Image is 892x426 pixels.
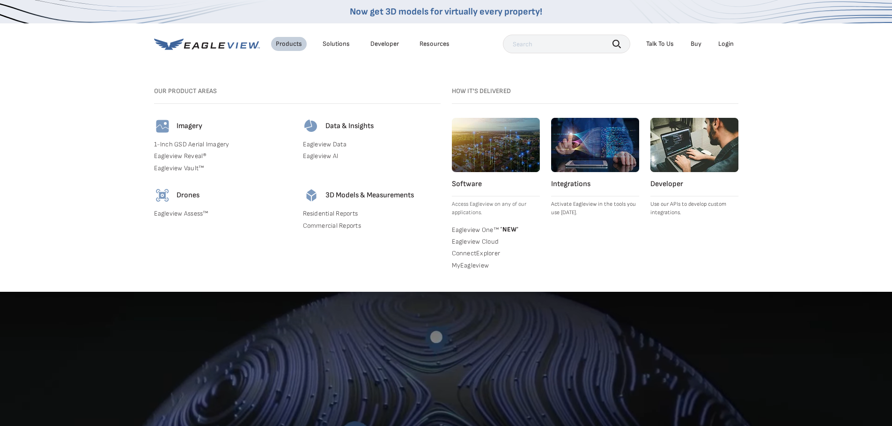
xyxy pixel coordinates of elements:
div: Solutions [323,40,350,48]
img: 3d-models-icon.svg [303,187,320,204]
h4: 3D Models & Measurements [325,191,414,200]
a: Eagleview Assess™ [154,209,292,218]
div: Talk To Us [646,40,674,48]
a: ConnectExplorer [452,249,540,258]
a: Developer Use our APIs to develop custom integrations. [650,118,738,217]
div: Products [276,40,302,48]
p: Use our APIs to develop custom integrations. [650,200,738,217]
img: software.webp [452,118,540,172]
img: integrations.webp [551,118,639,172]
a: Eagleview Data [303,140,441,149]
a: Eagleview Reveal® [154,152,292,160]
h4: Software [452,180,540,189]
a: 1-Inch GSD Aerial Imagery [154,140,292,149]
h4: Imagery [177,122,202,131]
a: Buy [691,40,701,48]
p: Activate Eagleview in the tools you use [DATE]. [551,200,639,217]
a: Integrations Activate Eagleview in the tools you use [DATE]. [551,118,639,217]
h3: How it's Delivered [452,87,738,95]
a: Developer [370,40,399,48]
h4: Developer [650,180,738,189]
a: Commercial Reports [303,222,441,230]
h4: Integrations [551,180,639,189]
a: Now get 3D models for virtually every property! [350,6,542,17]
a: Eagleview One™ *NEW* [452,224,540,234]
h3: Our Product Areas [154,87,441,95]
a: MyEagleview [452,261,540,270]
h4: Data & Insights [325,122,374,131]
a: Eagleview Cloud [452,238,540,246]
p: Access Eagleview on any of our applications. [452,200,540,217]
span: NEW [499,225,519,233]
img: data-icon.svg [303,118,320,135]
a: Eagleview AI [303,152,441,160]
h4: Drones [177,191,199,200]
img: drones-icon.svg [154,187,171,204]
img: developer.webp [650,118,738,172]
a: Eagleview Vault™ [154,164,292,173]
div: Login [718,40,734,48]
a: Residential Reports [303,209,441,218]
input: Search [503,35,630,53]
img: imagery-icon.svg [154,118,171,135]
div: Resources [420,40,450,48]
